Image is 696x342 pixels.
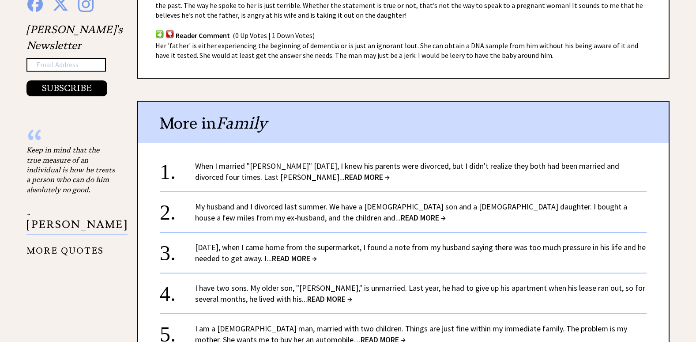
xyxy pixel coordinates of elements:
input: Email Address [26,58,106,72]
div: “ [26,136,115,145]
div: More in [138,102,669,143]
div: 2. [160,201,195,217]
div: 5. [160,323,195,339]
span: READ MORE → [401,213,446,223]
span: READ MORE → [307,294,352,304]
div: 3. [160,242,195,258]
a: MORE QUOTES [26,239,104,256]
div: 1. [160,160,195,177]
img: votup.png [155,30,164,38]
a: [DATE], when I came home from the supermarket, I found a note from my husband saying there was to... [195,242,646,263]
span: (0 Up Votes | 1 Down Votes) [233,31,315,40]
a: My husband and I divorced last summer. We have a [DEMOGRAPHIC_DATA] son and a [DEMOGRAPHIC_DATA] ... [195,201,627,223]
button: SUBSCRIBE [26,80,107,96]
span: Family [216,113,267,133]
div: 4. [160,282,195,299]
span: Her 'father' is either experiencing the beginning of dementia or is just an ignorant lout. She ca... [155,41,638,60]
div: Keep in mind that the true measure of an individual is how he treats a person who can do him abso... [26,145,115,194]
span: Reader Comment [176,31,230,40]
div: [PERSON_NAME]'s Newsletter [26,22,123,97]
img: votdown.png [166,30,174,38]
span: READ MORE → [272,253,317,263]
span: READ MORE → [345,172,390,182]
p: - [PERSON_NAME] [26,209,128,235]
a: When I married "[PERSON_NAME]" [DATE], I knew his parents were divorced, but I didn't realize the... [195,161,619,182]
a: I have two sons. My older son, "[PERSON_NAME]," is unmarried. Last year, he had to give up his ap... [195,283,645,304]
